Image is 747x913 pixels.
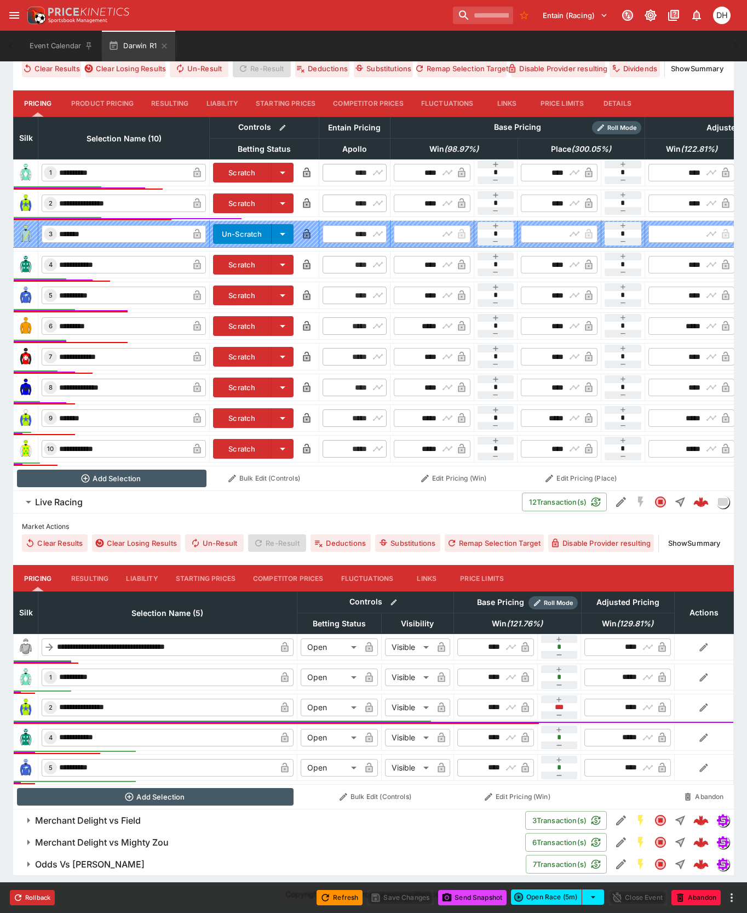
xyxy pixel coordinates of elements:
[717,496,729,508] img: liveracing
[301,759,360,777] div: Open
[47,353,54,361] span: 7
[17,788,294,806] button: Add Selection
[17,256,35,273] img: runner 4
[102,31,175,61] button: Darwin R1
[654,836,667,849] svg: Closed
[317,890,363,905] button: Refresh
[592,121,641,134] div: Show/hide Price Roll mode configuration.
[387,595,401,609] button: Bulk edit
[526,855,607,874] button: 7Transaction(s)
[693,813,709,828] div: 078b2231-1c17-405e-91da-726afe9a44b0
[213,316,272,336] button: Scratch
[167,565,244,591] button: Starting Prices
[354,60,413,77] button: Substitutions
[690,831,712,853] a: a703e7d6-0baa-4343-8b4c-06da24e5e00e
[301,638,360,656] div: Open
[47,414,55,422] span: 9
[515,7,533,24] button: No Bookmarks
[17,729,35,746] img: runner 4
[536,7,614,24] button: Select Tenant
[297,592,453,613] th: Controls
[548,534,654,552] button: Disable Provider resulting
[22,60,81,77] button: Clear Results
[17,317,35,335] img: runner 6
[47,261,55,269] span: 4
[119,607,215,620] span: Selection Name (5)
[47,230,55,238] span: 3
[170,60,228,77] button: Un-Result
[17,638,35,656] img: blank-silk.png
[213,408,272,428] button: Scratch
[670,492,690,512] button: Straight
[717,836,729,848] img: simulator
[693,857,709,872] div: 3558e920-a01e-4796-95d0-595d1c24567d
[402,565,451,591] button: Links
[47,199,55,207] span: 2
[651,492,670,512] button: Closed
[451,565,513,591] button: Price Limits
[617,617,653,630] em: ( 129.81 %)
[521,470,642,487] button: Edit Pricing (Place)
[532,90,593,117] button: Price Limits
[47,322,55,330] span: 6
[17,348,35,366] img: runner 7
[670,854,690,874] button: Straight
[47,169,54,176] span: 1
[716,836,729,849] div: simulator
[654,495,667,509] svg: Closed
[62,565,117,591] button: Resulting
[48,8,129,16] img: PriceKinetics
[213,286,272,305] button: Scratch
[631,854,651,874] button: SGM Enabled
[47,292,55,299] span: 5
[674,592,733,634] th: Actions
[717,858,729,870] img: simulator
[693,835,709,850] div: a703e7d6-0baa-4343-8b4c-06da24e5e00e
[62,90,142,117] button: Product Pricing
[631,811,651,830] button: SGM Enabled
[213,470,316,487] button: Bulk Edit (Controls)
[713,7,731,24] div: Daniel Hooper
[654,858,667,871] svg: Closed
[654,814,667,827] svg: Closed
[385,699,433,716] div: Visible
[210,117,319,138] th: Controls
[412,90,482,117] button: Fluctuations
[690,491,712,513] a: 440f9d26-857b-4bad-82a5-5859ca6c3aa0
[716,858,729,871] div: simulator
[295,60,350,77] button: Deductions
[457,788,578,806] button: Edit Pricing (Win)
[213,224,272,244] button: Un-Scratch
[670,811,690,830] button: Straight
[671,890,721,905] button: Abandon
[213,347,272,367] button: Scratch
[13,565,62,591] button: Pricing
[35,815,141,826] h6: Merchant Delight vs Field
[716,814,729,827] div: simulator
[13,853,526,875] button: Odds Vs [PERSON_NAME]
[74,132,174,145] span: Selection Name (10)
[244,565,332,591] button: Competitor Prices
[185,534,244,552] button: Un-Result
[654,142,729,156] span: Win(122.81%)
[525,811,607,830] button: 3Transaction(s)
[23,31,100,61] button: Event Calendar
[490,121,545,134] div: Base Pricing
[45,445,56,453] span: 10
[14,592,38,634] th: Silk
[525,833,607,852] button: 6Transaction(s)
[17,470,206,487] button: Add Selection
[213,255,272,275] button: Scratch
[693,857,709,872] img: logo-cerberus--red.svg
[651,854,670,874] button: Closed
[528,596,578,609] div: Show/hide Price Roll mode configuration.
[92,534,181,552] button: Clear Losing Results
[693,835,709,850] img: logo-cerberus--red.svg
[17,409,35,427] img: runner 9
[17,699,35,716] img: runner 2
[10,890,55,905] button: Rollback
[17,195,35,212] img: runner 2
[233,60,290,77] span: Re-Result
[300,788,450,806] button: Bulk Edit (Controls)
[22,534,88,552] button: Clear Results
